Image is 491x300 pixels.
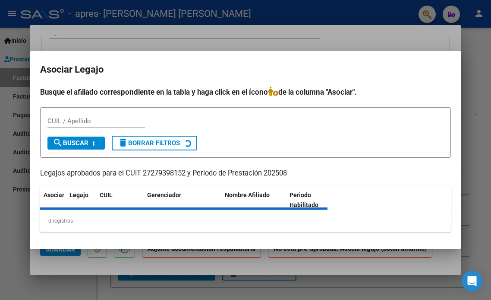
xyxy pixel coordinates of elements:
[40,168,451,179] p: Legajos aprobados para el CUIT 27279398152 y Período de Prestación 202508
[40,61,451,78] h2: Asociar Legajo
[40,86,451,98] h4: Busque el afiliado correspondiente en la tabla y haga click en el ícono de la columna "Asociar".
[96,186,144,214] datatable-header-cell: CUIL
[147,191,181,198] span: Gerenciador
[53,139,88,147] span: Buscar
[225,191,270,198] span: Nombre Afiliado
[118,137,128,148] mat-icon: delete
[47,137,105,150] button: Buscar
[53,137,63,148] mat-icon: search
[112,136,197,150] button: Borrar Filtros
[286,186,344,214] datatable-header-cell: Periodo Habilitado
[100,191,113,198] span: CUIL
[144,186,221,214] datatable-header-cell: Gerenciador
[462,271,482,291] div: Open Intercom Messenger
[118,139,180,147] span: Borrar Filtros
[40,210,451,232] div: 0 registros
[290,191,318,208] span: Periodo Habilitado
[69,191,88,198] span: Legajo
[44,191,64,198] span: Asociar
[40,186,66,214] datatable-header-cell: Asociar
[66,186,96,214] datatable-header-cell: Legajo
[221,186,286,214] datatable-header-cell: Nombre Afiliado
